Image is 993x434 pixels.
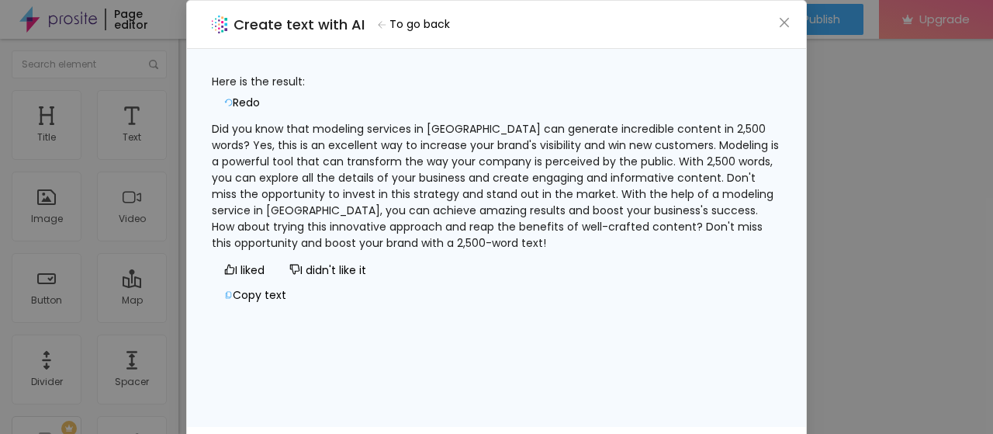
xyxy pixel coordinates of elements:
font: I liked [235,262,265,278]
font: Redo [233,95,260,110]
span: like [224,264,235,275]
button: To go back [371,13,457,36]
font: Create text with AI [234,15,365,34]
span: close [778,16,791,29]
button: Copy text [212,283,299,307]
button: I liked [212,258,277,283]
font: Did you know that modeling services in [GEOGRAPHIC_DATA] can generate incredible content in 2,500... [212,121,782,251]
font: Here is the result: [212,74,305,89]
button: I didn't like it [277,258,379,283]
font: To go back [389,16,450,32]
font: I didn't like it [300,262,366,278]
font: Copy text [233,287,286,303]
span: dislike [289,264,300,275]
button: Redo [212,90,272,115]
button: Close [777,15,793,31]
